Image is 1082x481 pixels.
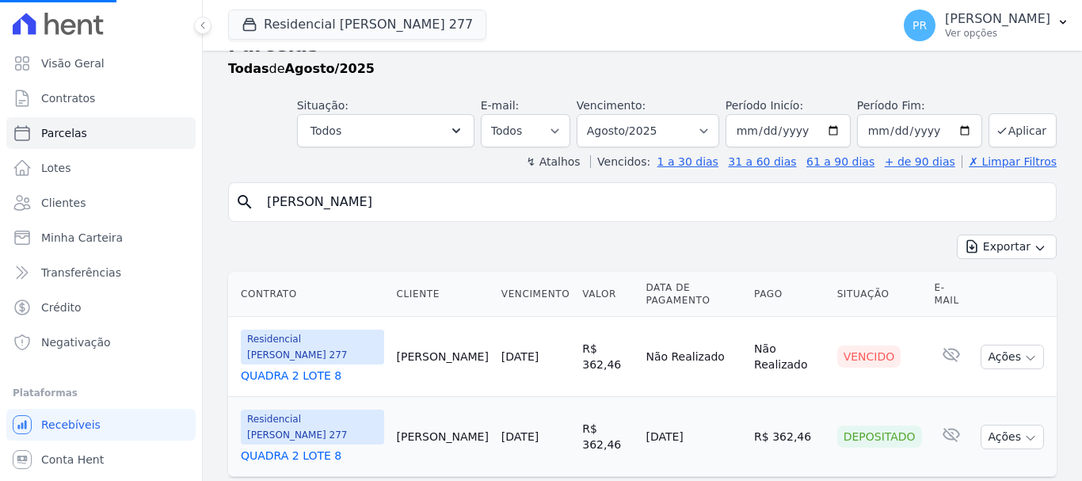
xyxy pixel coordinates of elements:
[501,350,539,363] a: [DATE]
[981,425,1044,449] button: Ações
[6,82,196,114] a: Contratos
[885,155,955,168] a: + de 90 dias
[495,272,576,317] th: Vencimento
[957,235,1057,259] button: Exportar
[6,117,196,149] a: Parcelas
[912,20,927,31] span: PR
[981,345,1044,369] button: Ações
[657,155,718,168] a: 1 a 30 dias
[837,426,922,448] div: Depositado
[6,222,196,254] a: Minha Carteira
[285,61,375,76] strong: Agosto/2025
[228,10,486,40] button: Residencial [PERSON_NAME] 277
[391,272,495,317] th: Cliente
[481,99,520,112] label: E-mail:
[41,90,95,106] span: Contratos
[945,27,1050,40] p: Ver opções
[576,272,639,317] th: Valor
[241,330,384,365] span: Residencial [PERSON_NAME] 277
[576,317,639,397] td: R$ 362,46
[639,317,748,397] td: Não Realizado
[831,272,928,317] th: Situação
[748,317,831,397] td: Não Realizado
[311,121,341,140] span: Todos
[228,61,269,76] strong: Todas
[297,99,349,112] label: Situação:
[639,272,748,317] th: Data de Pagamento
[989,113,1057,147] button: Aplicar
[891,3,1082,48] button: PR [PERSON_NAME] Ver opções
[6,444,196,475] a: Conta Hent
[228,59,375,78] p: de
[6,409,196,441] a: Recebíveis
[6,257,196,288] a: Transferências
[391,397,495,477] td: [PERSON_NAME]
[726,99,803,112] label: Período Inicío:
[41,452,104,468] span: Conta Hent
[639,397,748,477] td: [DATE]
[257,186,1050,218] input: Buscar por nome do lote ou do cliente
[962,155,1057,168] a: ✗ Limpar Filtros
[6,326,196,358] a: Negativação
[41,230,123,246] span: Minha Carteira
[41,55,105,71] span: Visão Geral
[6,187,196,219] a: Clientes
[6,152,196,184] a: Lotes
[857,97,982,114] label: Período Fim:
[41,195,86,211] span: Clientes
[391,317,495,397] td: [PERSON_NAME]
[235,193,254,212] i: search
[41,160,71,176] span: Lotes
[241,448,384,464] a: QUADRA 2 LOTE 8
[241,368,384,384] a: QUADRA 2 LOTE 8
[41,265,121,281] span: Transferências
[6,292,196,323] a: Crédito
[837,345,901,368] div: Vencido
[748,397,831,477] td: R$ 362,46
[41,334,111,350] span: Negativação
[228,272,391,317] th: Contrato
[928,272,975,317] th: E-mail
[41,125,87,141] span: Parcelas
[501,430,539,443] a: [DATE]
[41,300,82,315] span: Crédito
[576,397,639,477] td: R$ 362,46
[577,99,646,112] label: Vencimento:
[241,410,384,445] span: Residencial [PERSON_NAME] 277
[590,155,650,168] label: Vencidos:
[13,384,189,403] div: Plataformas
[526,155,580,168] label: ↯ Atalhos
[6,48,196,79] a: Visão Geral
[806,155,874,168] a: 61 a 90 dias
[41,417,101,433] span: Recebíveis
[748,272,831,317] th: Pago
[728,155,796,168] a: 31 a 60 dias
[945,11,1050,27] p: [PERSON_NAME]
[297,114,474,147] button: Todos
